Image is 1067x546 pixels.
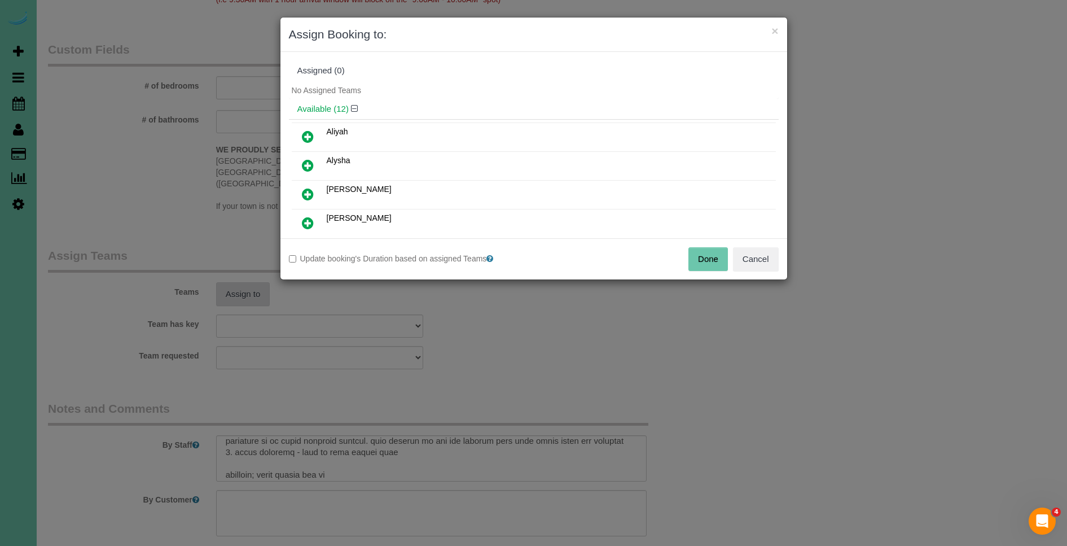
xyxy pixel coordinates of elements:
button: Done [688,247,728,271]
button: Cancel [733,247,779,271]
span: Aliyah [327,127,348,136]
span: No Assigned Teams [292,86,361,95]
h3: Assign Booking to: [289,26,779,43]
input: Update booking's Duration based on assigned Teams [289,255,296,263]
span: [PERSON_NAME] [327,213,392,222]
span: [PERSON_NAME] [327,185,392,194]
span: 4 [1052,508,1061,517]
label: Update booking's Duration based on assigned Teams [289,253,525,264]
button: × [771,25,778,37]
span: Alysha [327,156,350,165]
iframe: Intercom live chat [1029,508,1056,535]
div: Assigned (0) [297,66,770,76]
h4: Available (12) [297,104,770,114]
